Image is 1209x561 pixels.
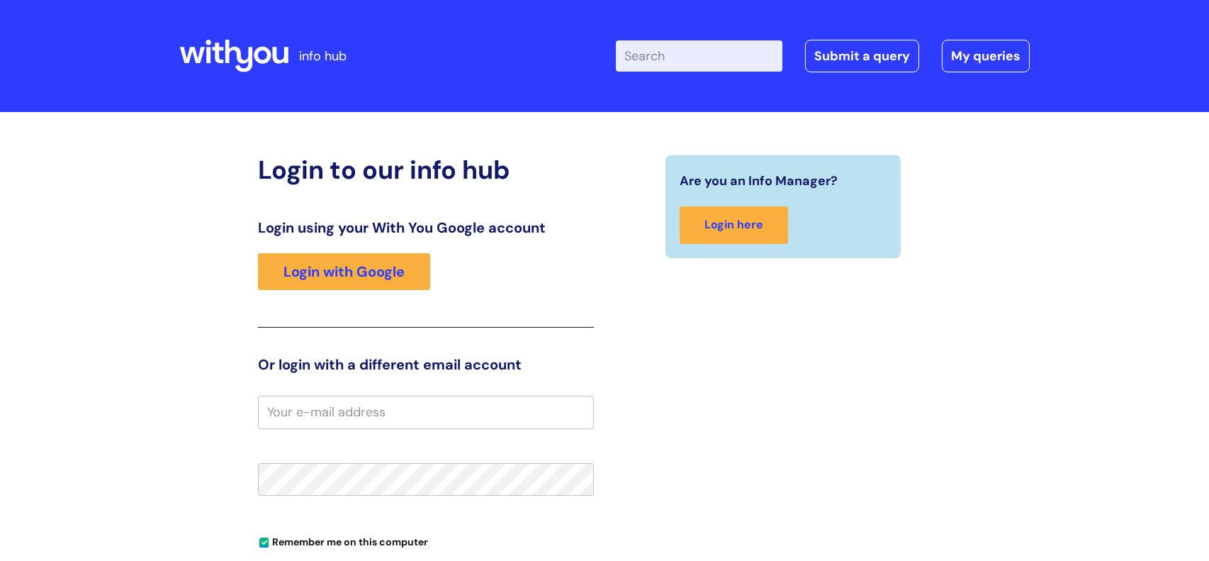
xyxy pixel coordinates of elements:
p: info hub [299,45,347,67]
label: Remember me on this computer [258,533,428,548]
a: Login with Google [258,253,430,290]
input: Remember me on this computer [259,538,269,548]
a: Login here [680,206,788,244]
input: Your e-mail address [258,396,594,428]
a: Submit a query [805,40,919,72]
div: You can uncheck this option if you're logging in from a shared device [258,530,594,552]
h2: Login to our info hub [258,155,594,185]
a: My queries [942,40,1030,72]
span: Are you an Info Manager? [680,170,838,192]
h3: Or login with a different email account [258,356,594,373]
h3: Login using your With You Google account [258,219,594,236]
input: Search [616,40,782,72]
